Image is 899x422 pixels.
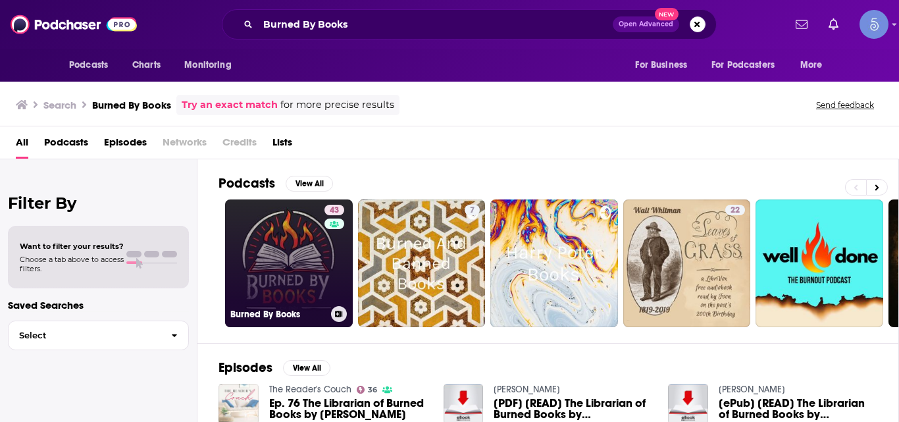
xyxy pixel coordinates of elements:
a: 36 [357,386,378,394]
a: 22 [623,199,751,327]
span: for more precise results [280,97,394,113]
span: For Podcasters [711,56,775,74]
span: Credits [222,132,257,159]
span: Select [9,331,161,340]
button: Open AdvancedNew [613,16,679,32]
span: For Business [635,56,687,74]
span: Networks [163,132,207,159]
a: Lists [272,132,292,159]
a: 43Burned By Books [225,199,353,327]
img: Podchaser - Follow, Share and Rate Podcasts [11,12,137,37]
span: 22 [731,204,740,217]
button: open menu [703,53,794,78]
span: Open Advanced [619,21,673,28]
a: Episodes [104,132,147,159]
a: 7 [465,205,480,215]
span: 36 [368,387,377,393]
span: New [655,8,679,20]
a: All [16,132,28,159]
span: Logged in as Spiral5-G1 [860,10,888,39]
a: [PDF] [READ] The Librarian of Burned Books by Brianna Labuskes [494,398,652,420]
h3: Burned By Books [230,309,326,320]
a: 43 [324,205,344,215]
span: Want to filter your results? [20,242,124,251]
a: [ePub] [READ] The Librarian of Burned Books by Brianna Labuskes [719,398,877,420]
h2: Podcasts [218,175,275,192]
span: Ep. 76 The Librarian of Burned Books by [PERSON_NAME] [269,398,428,420]
button: Send feedback [812,99,878,111]
button: open menu [791,53,839,78]
a: Avery Beier [494,384,560,395]
button: open menu [626,53,704,78]
input: Search podcasts, credits, & more... [258,14,613,35]
button: open menu [60,53,125,78]
button: Select [8,321,189,350]
button: View All [286,176,333,192]
h3: Burned By Books [92,99,171,111]
a: Charts [124,53,168,78]
a: Ep. 76 The Librarian of Burned Books by Brianna Labuskes [269,398,428,420]
span: Charts [132,56,161,74]
h3: Search [43,99,76,111]
span: 7 [470,204,475,217]
a: 22 [725,205,745,215]
a: Show notifications dropdown [790,13,813,36]
a: The Reader's Couch [269,384,351,395]
a: 7 [358,199,486,327]
a: Kim Tae Suk [719,384,785,395]
a: Try an exact match [182,97,278,113]
p: Saved Searches [8,299,189,311]
span: [ePub] [READ] The Librarian of Burned Books by [PERSON_NAME] [719,398,877,420]
span: Monitoring [184,56,231,74]
h2: Filter By [8,194,189,213]
span: 43 [330,204,339,217]
span: Podcasts [69,56,108,74]
h2: Episodes [218,359,272,376]
span: [PDF] [READ] The Librarian of Burned Books by [PERSON_NAME] [494,398,652,420]
img: User Profile [860,10,888,39]
button: View All [283,360,330,376]
span: More [800,56,823,74]
a: Podcasts [44,132,88,159]
a: Show notifications dropdown [823,13,844,36]
div: Search podcasts, credits, & more... [222,9,717,40]
a: PodcastsView All [218,175,333,192]
span: Choose a tab above to access filters. [20,255,124,273]
a: EpisodesView All [218,359,330,376]
button: open menu [175,53,248,78]
button: Show profile menu [860,10,888,39]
